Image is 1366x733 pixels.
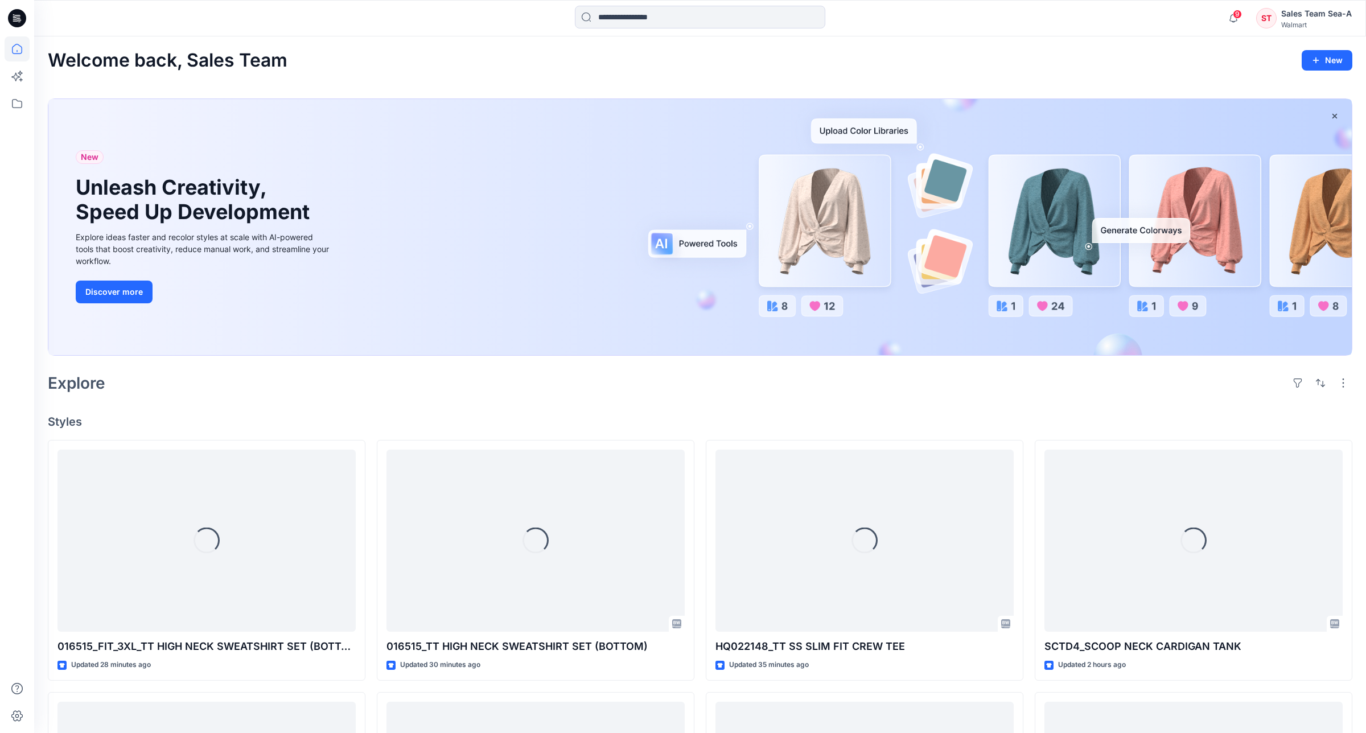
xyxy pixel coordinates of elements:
[76,175,315,224] h1: Unleash Creativity, Speed Up Development
[76,281,332,303] a: Discover more
[1302,50,1352,71] button: New
[1256,8,1277,28] div: ST
[76,281,153,303] button: Discover more
[729,659,809,671] p: Updated 35 minutes ago
[76,231,332,267] div: Explore ideas faster and recolor styles at scale with AI-powered tools that boost creativity, red...
[386,639,685,654] p: 016515_TT HIGH NECK SWEATSHIRT SET (BOTTOM)
[1233,10,1242,19] span: 9
[48,50,287,71] h2: Welcome back, Sales Team
[48,374,105,392] h2: Explore
[1044,639,1343,654] p: SCTD4_SCOOP NECK CARDIGAN TANK
[81,150,98,164] span: New
[715,639,1014,654] p: HQ022148_TT SS SLIM FIT CREW TEE
[71,659,151,671] p: Updated 28 minutes ago
[57,639,356,654] p: 016515_FIT_3XL_TT HIGH NECK SWEATSHIRT SET (BOTTOM)
[400,659,480,671] p: Updated 30 minutes ago
[1058,659,1126,671] p: Updated 2 hours ago
[1281,7,1352,20] div: Sales Team Sea-A
[48,415,1352,429] h4: Styles
[1281,20,1352,29] div: Walmart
